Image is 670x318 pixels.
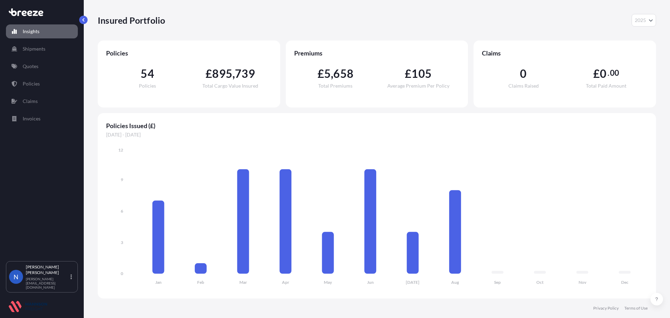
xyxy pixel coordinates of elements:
tspan: May [324,280,332,285]
span: 739 [235,68,255,79]
p: Insights [23,28,39,35]
span: £ [405,68,411,79]
span: 0 [600,68,606,79]
tspan: Jun [367,280,374,285]
tspan: Mar [239,280,247,285]
button: Year Selector [632,14,656,27]
p: [PERSON_NAME][EMAIL_ADDRESS][DOMAIN_NAME] [26,277,69,289]
span: £ [318,68,324,79]
p: Quotes [23,63,38,70]
span: . [608,70,609,76]
span: Average Premium Per Policy [387,83,449,88]
span: Policies [139,83,156,88]
span: 658 [333,68,353,79]
tspan: Aug [451,280,459,285]
p: Policies [23,80,40,87]
a: Quotes [6,59,78,73]
span: Total Cargo Value Insured [202,83,258,88]
p: Shipments [23,45,45,52]
a: Terms of Use [624,305,648,311]
tspan: 3 [121,240,123,245]
span: £ [206,68,212,79]
a: Claims [6,94,78,108]
tspan: 0 [121,271,123,276]
p: Invoices [23,115,40,122]
img: organization-logo [9,301,47,312]
span: 105 [411,68,432,79]
span: Premiums [294,49,460,57]
span: Total Premiums [318,83,352,88]
span: Total Paid Amount [586,83,626,88]
a: Shipments [6,42,78,56]
tspan: 12 [118,147,123,153]
a: Privacy Policy [593,305,619,311]
span: Claims Raised [508,83,539,88]
span: 00 [610,70,619,76]
p: Insured Portfolio [98,15,165,26]
tspan: 9 [121,177,123,182]
span: , [331,68,333,79]
tspan: Feb [197,280,204,285]
span: N [14,273,18,280]
p: [PERSON_NAME] [PERSON_NAME] [26,264,69,275]
span: £ [593,68,600,79]
span: , [232,68,235,79]
tspan: 6 [121,208,123,214]
span: [DATE] - [DATE] [106,131,648,138]
span: 5 [324,68,331,79]
a: Policies [6,77,78,91]
span: 2025 [635,17,646,24]
a: Invoices [6,112,78,126]
a: Insights [6,24,78,38]
span: Claims [482,49,648,57]
tspan: Jan [155,280,162,285]
p: Claims [23,98,38,105]
tspan: Nov [579,280,587,285]
span: Policies [106,49,272,57]
tspan: [DATE] [406,280,419,285]
tspan: Apr [282,280,289,285]
tspan: Dec [621,280,628,285]
tspan: Oct [536,280,544,285]
span: 54 [141,68,154,79]
span: 0 [520,68,527,79]
span: Policies Issued (£) [106,121,648,130]
span: 895 [212,68,232,79]
tspan: Sep [494,280,501,285]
